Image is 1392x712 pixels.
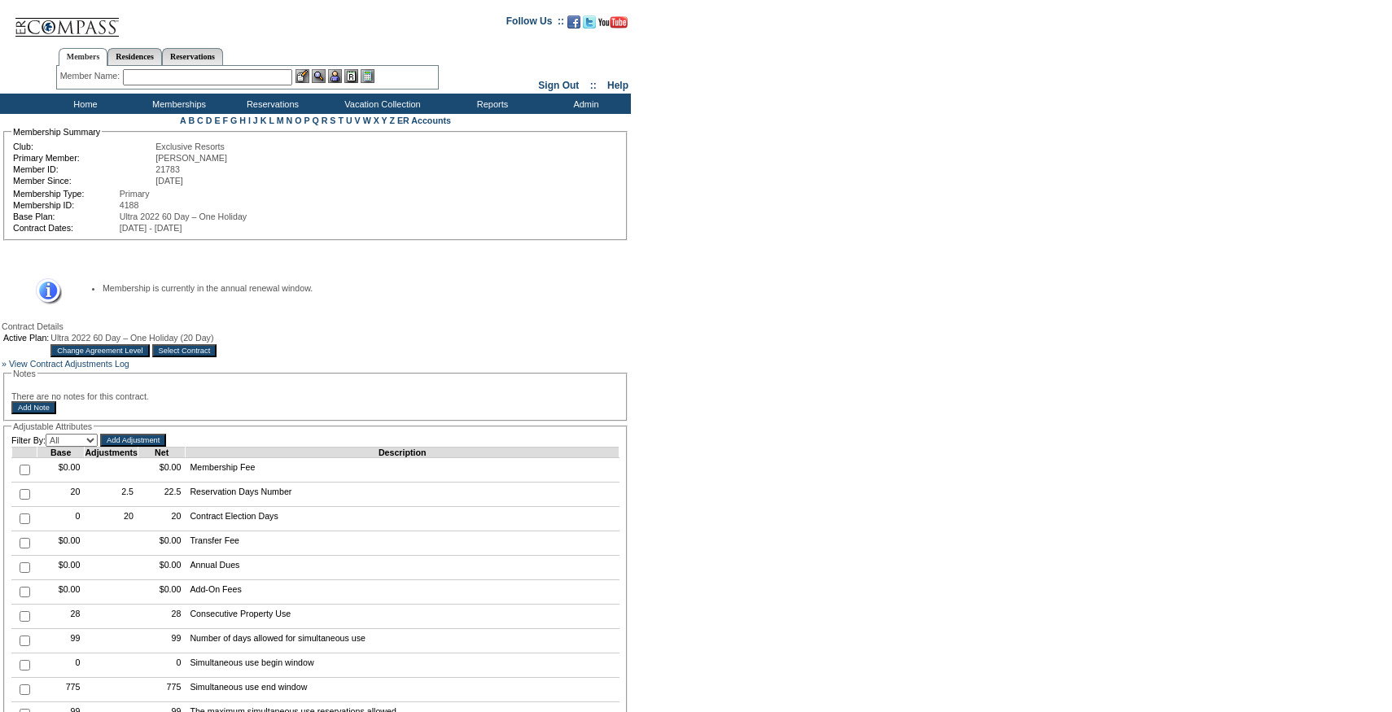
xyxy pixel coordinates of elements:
legend: Adjustable Attributes [11,422,94,431]
td: Membership Fee [186,458,619,483]
td: $0.00 [37,556,85,580]
a: Become our fan on Facebook [567,20,580,30]
img: Become our fan on Facebook [567,15,580,28]
td: Simultaneous use end window [186,678,619,702]
a: G [230,116,237,125]
td: Net [138,448,185,458]
a: H [239,116,246,125]
td: Annual Dues [186,556,619,580]
td: Follow Us :: [506,14,564,33]
div: Member Name: [60,69,123,83]
legend: Notes [11,369,37,378]
a: N [287,116,293,125]
td: 99 [37,629,85,653]
a: A [180,116,186,125]
span: [DATE] - [DATE] [120,223,182,233]
td: Number of days allowed for simultaneous use [186,629,619,653]
td: Vacation Collection [317,94,444,114]
span: 4188 [120,200,139,210]
td: 775 [37,678,85,702]
a: Subscribe to our YouTube Channel [598,20,628,30]
a: Y [382,116,387,125]
a: F [222,116,228,125]
td: $0.00 [37,458,85,483]
td: Member Since: [13,176,154,186]
img: Impersonate [328,69,342,83]
a: O [295,116,301,125]
td: $0.00 [138,580,185,605]
a: Members [59,48,108,66]
legend: Membership Summary [11,127,102,137]
td: Reservation Days Number [186,483,619,507]
td: Filter By: [11,434,98,447]
td: Membership ID: [13,200,118,210]
td: 775 [138,678,185,702]
td: 28 [138,605,185,629]
td: $0.00 [138,458,185,483]
a: M [277,116,284,125]
span: Primary [120,189,150,199]
li: Membership is currently in the annual renewal window. [103,283,603,293]
td: Home [37,94,130,114]
a: U [346,116,352,125]
td: Transfer Fee [186,531,619,556]
img: Follow us on Twitter [583,15,596,28]
td: Active Plan: [3,333,49,343]
a: R [322,116,328,125]
td: Membership Type: [13,189,118,199]
td: Consecutive Property Use [186,605,619,629]
td: 0 [37,507,85,531]
img: Subscribe to our YouTube Channel [598,16,628,28]
a: B [188,116,195,125]
td: Club: [13,142,154,151]
td: 2.5 [85,483,138,507]
a: I [248,116,251,125]
span: [PERSON_NAME] [155,153,227,163]
div: Contract Details [2,321,629,331]
td: 28 [37,605,85,629]
td: Primary Member: [13,153,154,163]
a: C [197,116,204,125]
td: Description [186,448,619,458]
span: :: [590,80,597,91]
a: S [330,116,335,125]
td: Base Plan: [13,212,118,221]
td: 20 [138,507,185,531]
a: J [253,116,258,125]
td: 0 [138,653,185,678]
td: Simultaneous use begin window [186,653,619,678]
input: Add Adjustment [100,434,166,447]
img: b_calculator.gif [361,69,374,83]
a: K [260,116,267,125]
img: Information Message [25,278,62,305]
td: Memberships [130,94,224,114]
a: » View Contract Adjustments Log [2,359,129,369]
td: 20 [37,483,85,507]
a: D [206,116,212,125]
td: Member ID: [13,164,154,174]
td: Reservations [224,94,317,114]
td: 99 [138,629,185,653]
a: Help [607,80,628,91]
a: Z [389,116,395,125]
td: 0 [37,653,85,678]
a: ER Accounts [397,116,451,125]
a: Q [312,116,318,125]
span: Ultra 2022 60 Day – One Holiday [120,212,247,221]
a: Residences [107,48,162,65]
td: Base [37,448,85,458]
a: E [214,116,220,125]
span: Exclusive Resorts [155,142,225,151]
input: Change Agreement Level [50,344,149,357]
a: L [269,116,274,125]
a: Follow us on Twitter [583,20,596,30]
a: V [355,116,361,125]
td: Reports [444,94,537,114]
a: X [374,116,379,125]
a: P [304,116,310,125]
td: Admin [537,94,631,114]
img: View [312,69,326,83]
td: Contract Election Days [186,507,619,531]
span: Ultra 2022 60 Day – One Holiday (20 Day) [50,333,213,343]
a: W [363,116,371,125]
